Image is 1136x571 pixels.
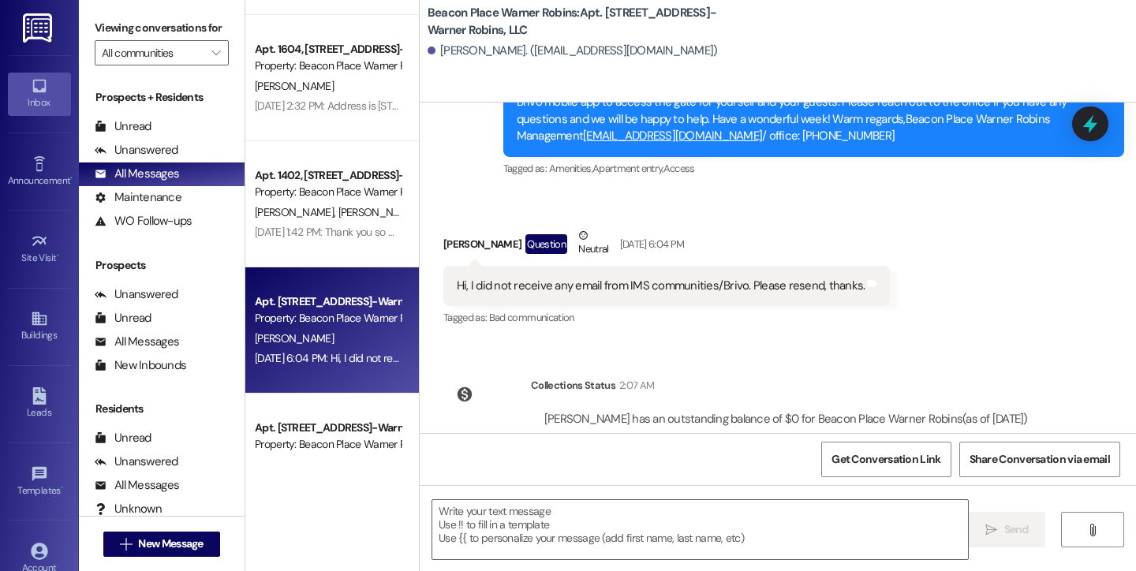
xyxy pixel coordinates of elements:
[102,40,204,65] input: All communities
[821,442,951,477] button: Get Conversation Link
[428,43,718,59] div: [PERSON_NAME]. ([EMAIL_ADDRESS][DOMAIN_NAME])
[95,430,151,446] div: Unread
[255,293,401,310] div: Apt. [STREET_ADDRESS]-Warner Robins, LLC
[57,250,59,261] span: •
[489,311,574,324] span: Bad communication
[255,225,417,239] div: [DATE] 1:42 PM: Thank you so much!
[95,453,178,470] div: Unanswered
[79,401,245,417] div: Residents
[95,357,186,374] div: New Inbounds
[255,79,334,93] span: [PERSON_NAME]
[8,305,71,348] a: Buildings
[95,118,151,135] div: Unread
[443,227,891,266] div: [PERSON_NAME]
[95,213,192,230] div: WO Follow-ups
[255,58,401,74] div: Property: Beacon Place Warner Robins
[503,157,1124,180] div: Tagged as:
[255,99,626,113] div: [DATE] 2:32 PM: Address is [STREET_ADDRESS][PERSON_NAME][PERSON_NAME]
[255,184,401,200] div: Property: Beacon Place Warner Robins
[255,310,401,327] div: Property: Beacon Place Warner Robins
[255,351,699,365] div: [DATE] 6:04 PM: Hi, I did not receive any email from IMS communities/Brivo. Please resend, thanks.
[575,227,611,260] div: Neutral
[8,461,71,503] a: Templates •
[255,420,401,436] div: Apt. [STREET_ADDRESS]-Warner Robins, LLC
[457,278,865,294] div: Hi, I did not receive any email from IMS communities/Brivo. Please resend, thanks.
[95,286,178,303] div: Unanswered
[138,536,203,552] span: New Message
[103,532,220,557] button: New Message
[8,228,71,271] a: Site Visit •
[443,306,891,329] div: Tagged as:
[831,451,940,468] span: Get Conversation Link
[8,383,71,425] a: Leads
[23,13,55,43] img: ResiDesk Logo
[70,173,73,184] span: •
[79,89,245,106] div: Prospects + Residents
[663,162,695,175] span: Access
[583,128,762,144] a: [EMAIL_ADDRESS][DOMAIN_NAME]
[79,257,245,274] div: Prospects
[970,451,1110,468] span: Share Conversation via email
[95,477,179,494] div: All Messages
[1004,521,1029,538] span: Send
[95,501,162,517] div: Unknown
[338,205,417,219] span: [PERSON_NAME]
[95,142,178,159] div: Unanswered
[428,5,743,39] b: Beacon Place Warner Robins: Apt. [STREET_ADDRESS]-Warner Robins, LLC
[95,16,229,40] label: Viewing conversations for
[95,166,179,182] div: All Messages
[525,234,567,254] div: Question
[120,538,132,550] i: 
[549,162,593,175] span: Amenities ,
[255,457,334,472] span: [PERSON_NAME]
[959,442,1120,477] button: Share Conversation via email
[616,236,685,252] div: [DATE] 6:04 PM
[531,377,615,394] div: Collections Status
[8,73,71,115] a: Inbox
[592,162,663,175] span: Apartment entry ,
[61,483,63,494] span: •
[985,524,997,536] i: 
[95,189,181,206] div: Maintenance
[95,310,151,327] div: Unread
[255,436,401,453] div: Property: Beacon Place Warner Robins
[255,167,401,184] div: Apt. 1402, [STREET_ADDRESS]-Warner Robins, LLC
[255,41,401,58] div: Apt. 1604, [STREET_ADDRESS]-Warner Robins, LLC
[615,377,654,394] div: 2:07 AM
[1086,524,1098,536] i: 
[95,334,179,350] div: All Messages
[255,331,334,345] span: [PERSON_NAME]
[544,411,1028,427] div: [PERSON_NAME] has an outstanding balance of $0 for Beacon Place Warner Robins (as of [DATE])
[211,47,220,59] i: 
[255,205,338,219] span: [PERSON_NAME]
[969,512,1045,547] button: Send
